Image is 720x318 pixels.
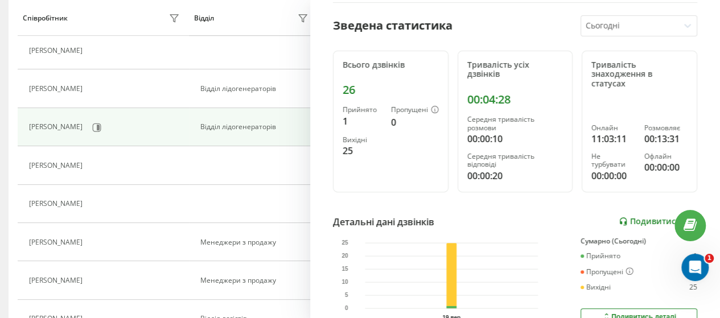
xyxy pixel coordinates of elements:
[343,83,439,97] div: 26
[581,267,633,276] div: Пропущені
[345,305,348,311] text: 0
[333,17,452,34] div: Зведена статистика
[345,292,348,298] text: 5
[467,60,563,80] div: Тривалість усіх дзвінків
[644,152,688,160] div: Офлайн
[689,283,697,291] div: 25
[644,124,688,132] div: Розмовляє
[29,276,85,284] div: [PERSON_NAME]
[591,60,688,89] div: Тривалість знаходження в статусах
[581,252,620,260] div: Прийнято
[467,169,563,183] div: 00:00:20
[23,14,68,22] div: Співробітник
[343,136,382,144] div: Вихідні
[29,162,85,170] div: [PERSON_NAME]
[333,215,434,229] div: Детальні дані дзвінків
[467,132,563,146] div: 00:00:10
[194,14,214,22] div: Відділ
[581,283,611,291] div: Вихідні
[705,254,714,263] span: 1
[343,106,382,114] div: Прийнято
[342,279,348,285] text: 10
[591,132,635,146] div: 11:03:11
[467,115,563,132] div: Середня тривалість розмови
[619,217,697,226] a: Подивитись звіт
[467,152,563,169] div: Середня тривалість відповіді
[693,252,697,260] div: 1
[29,47,85,55] div: [PERSON_NAME]
[343,114,382,128] div: 1
[644,160,688,174] div: 00:00:00
[591,169,635,183] div: 00:00:00
[591,124,635,132] div: Онлайн
[29,123,85,131] div: [PERSON_NAME]
[200,238,311,246] div: Менеджери з продажу
[343,144,382,158] div: 25
[342,266,348,272] text: 15
[591,152,635,169] div: Не турбувати
[29,238,85,246] div: [PERSON_NAME]
[681,254,709,281] iframe: Intercom live chat
[200,276,311,284] div: Менеджери з продажу
[343,60,439,70] div: Всього дзвінків
[391,115,439,129] div: 0
[200,123,311,131] div: Відділ лідогенераторів
[581,237,697,245] div: Сумарно (Сьогодні)
[342,239,348,246] text: 25
[29,85,85,93] div: [PERSON_NAME]
[29,200,85,208] div: [PERSON_NAME]
[467,93,563,106] div: 00:04:28
[644,132,688,146] div: 00:13:31
[200,85,311,93] div: Відділ лідогенераторів
[342,253,348,259] text: 20
[391,106,439,115] div: Пропущені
